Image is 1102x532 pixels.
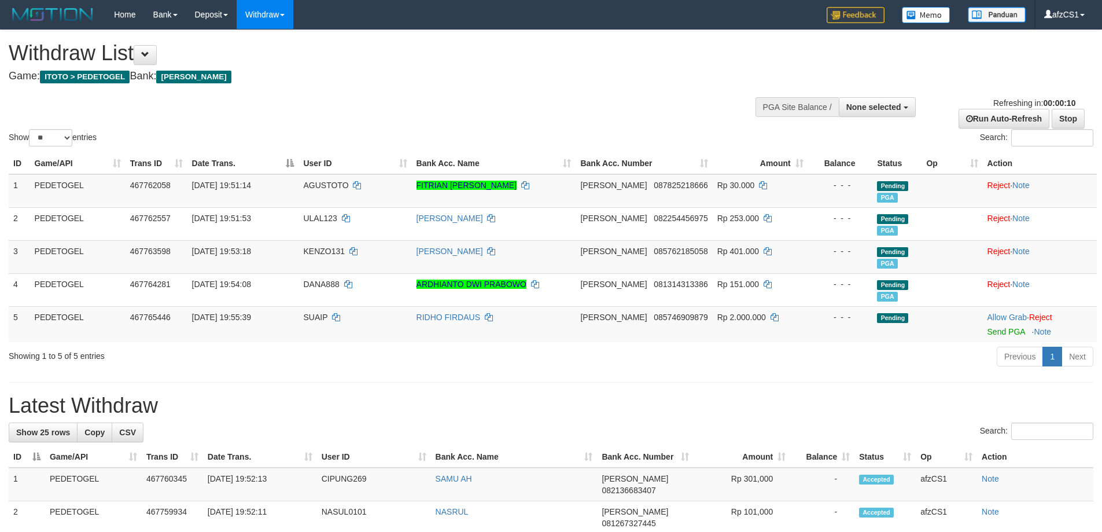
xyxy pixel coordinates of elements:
[968,7,1026,23] img: panduan.png
[9,174,30,208] td: 1
[813,179,868,191] div: - - -
[45,446,142,468] th: Game/API: activate to sort column ascending
[877,313,908,323] span: Pending
[987,214,1011,223] a: Reject
[713,153,808,174] th: Amount: activate to sort column ascending
[112,423,143,442] a: CSV
[877,259,897,269] span: Marked by afzCS1
[602,519,655,528] span: Copy 081267327445 to clipboard
[602,474,668,483] span: [PERSON_NAME]
[1034,327,1051,336] a: Note
[654,181,707,190] span: Copy 087825218666 to clipboard
[30,306,126,342] td: PEDETOGEL
[303,280,339,289] span: DANA888
[203,446,317,468] th: Date Trans.: activate to sort column ascending
[412,153,576,174] th: Bank Acc. Name: activate to sort column ascending
[317,468,431,501] td: CIPUNG269
[9,207,30,240] td: 2
[303,247,345,256] span: KENZO131
[987,313,1027,322] a: Allow Grab
[790,446,854,468] th: Balance: activate to sort column ascending
[417,214,483,223] a: [PERSON_NAME]
[580,214,647,223] span: [PERSON_NAME]
[982,507,999,516] a: Note
[877,226,897,236] span: Marked by afzCS1
[30,240,126,273] td: PEDETOGEL
[993,98,1075,108] span: Refreshing in:
[30,207,126,240] td: PEDETOGEL
[694,468,790,501] td: Rp 301,000
[654,313,707,322] span: Copy 085746909879 to clipboard
[654,214,707,223] span: Copy 082254456975 to clipboard
[142,468,203,501] td: 467760345
[130,313,171,322] span: 467765446
[808,153,873,174] th: Balance
[1052,109,1085,129] a: Stop
[902,7,950,23] img: Button%20Memo.svg
[30,174,126,208] td: PEDETOGEL
[859,508,894,518] span: Accepted
[877,214,908,224] span: Pending
[1062,347,1093,366] a: Next
[982,474,999,483] a: Note
[827,7,884,23] img: Feedback.jpg
[1011,423,1093,440] input: Search:
[436,474,472,483] a: SAMU AH
[813,311,868,323] div: - - -
[40,71,130,83] span: ITOTO > PEDETOGEL
[813,245,868,257] div: - - -
[1012,280,1030,289] a: Note
[1012,181,1030,190] a: Note
[298,153,411,174] th: User ID: activate to sort column ascending
[959,109,1049,129] a: Run Auto-Refresh
[755,97,839,117] div: PGA Site Balance /
[694,446,790,468] th: Amount: activate to sort column ascending
[417,181,517,190] a: FITRIAN [PERSON_NAME]
[859,475,894,485] span: Accepted
[303,181,348,190] span: AGUSTOTO
[877,247,908,257] span: Pending
[9,129,97,146] label: Show entries
[9,306,30,342] td: 5
[987,280,1011,289] a: Reject
[417,313,480,322] a: RIDHO FIRDAUS
[187,153,299,174] th: Date Trans.: activate to sort column descending
[602,486,655,495] span: Copy 082136683407 to clipboard
[987,181,1011,190] a: Reject
[846,102,901,112] span: None selected
[9,423,78,442] a: Show 25 rows
[203,468,317,501] td: [DATE] 19:52:13
[9,153,30,174] th: ID
[9,394,1093,417] h1: Latest Withdraw
[130,181,171,190] span: 467762058
[717,214,759,223] span: Rp 253.000
[303,313,327,322] span: SUAIP
[130,280,171,289] span: 467764281
[922,153,982,174] th: Op: activate to sort column ascending
[77,423,112,442] a: Copy
[9,240,30,273] td: 3
[983,207,1097,240] td: ·
[983,153,1097,174] th: Action
[417,247,483,256] a: [PERSON_NAME]
[980,423,1093,440] label: Search:
[30,273,126,306] td: PEDETOGEL
[192,280,251,289] span: [DATE] 19:54:08
[997,347,1043,366] a: Previous
[580,280,647,289] span: [PERSON_NAME]
[983,240,1097,273] td: ·
[790,468,854,501] td: -
[597,446,694,468] th: Bank Acc. Number: activate to sort column ascending
[192,181,251,190] span: [DATE] 19:51:14
[580,181,647,190] span: [PERSON_NAME]
[983,174,1097,208] td: ·
[156,71,231,83] span: [PERSON_NAME]
[9,273,30,306] td: 4
[839,97,916,117] button: None selected
[317,446,431,468] th: User ID: activate to sort column ascending
[119,428,136,437] span: CSV
[717,280,759,289] span: Rp 151.000
[980,129,1093,146] label: Search:
[717,247,759,256] span: Rp 401.000
[130,214,171,223] span: 467762557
